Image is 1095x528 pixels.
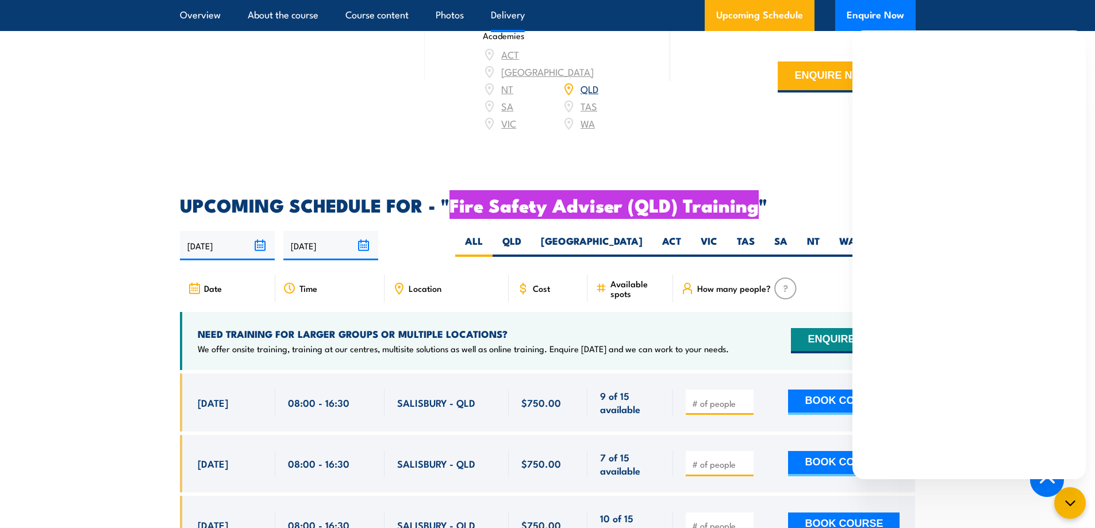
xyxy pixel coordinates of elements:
[652,234,691,257] label: ACT
[288,396,349,409] span: 08:00 - 16:30
[521,396,561,409] span: $750.00
[797,234,829,257] label: NT
[397,457,475,470] span: SALISBURY - QLD
[397,396,475,409] span: SALISBURY - QLD
[299,283,317,293] span: Time
[198,327,729,340] h4: NEED TRAINING FOR LARGER GROUPS OR MULTIPLE LOCATIONS?
[409,283,441,293] span: Location
[198,343,729,354] p: We offer onsite training, training at our centres, multisite solutions as well as online training...
[791,328,900,353] button: ENQUIRE NOW
[1054,487,1086,519] button: chat-button
[455,234,493,257] label: ALL
[692,398,750,409] input: # of people
[581,82,598,95] a: QLD
[521,457,561,470] span: $750.00
[600,450,660,477] span: 7 of 15 available
[493,234,531,257] label: QLD
[788,451,900,476] button: BOOK COURSE
[852,30,1086,479] iframe: Chatbot
[180,231,275,260] input: From date
[180,196,916,213] h2: UPCOMING SCHEDULE FOR - "Fire Safety Adviser (QLD) Training"
[288,457,349,470] span: 08:00 - 16:30
[727,234,764,257] label: TAS
[691,234,727,257] label: VIC
[697,283,771,293] span: How many people?
[283,231,378,260] input: To date
[531,234,652,257] label: [GEOGRAPHIC_DATA]
[198,457,228,470] span: [DATE]
[764,234,797,257] label: SA
[788,390,900,415] button: BOOK COURSE
[198,396,228,409] span: [DATE]
[600,389,660,416] span: 9 of 15 available
[692,458,750,470] input: # of people
[829,234,866,257] label: WA
[204,283,222,293] span: Date
[610,279,665,298] span: Available spots
[778,61,886,93] button: ENQUIRE NOW
[533,283,550,293] span: Cost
